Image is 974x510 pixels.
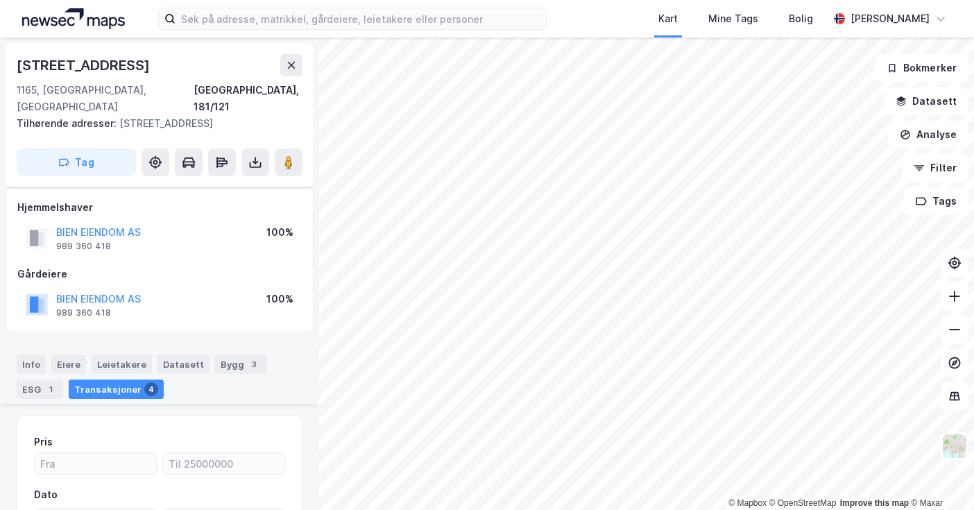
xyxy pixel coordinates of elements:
[17,82,194,115] div: 1165, [GEOGRAPHIC_DATA], [GEOGRAPHIC_DATA]
[22,8,125,29] img: logo.a4113a55bc3d86da70a041830d287a7e.svg
[708,10,758,27] div: Mine Tags
[247,357,261,371] div: 3
[840,498,909,508] a: Improve this map
[144,382,158,396] div: 4
[17,117,119,129] span: Tilhørende adresser:
[17,148,136,176] button: Tag
[56,241,111,252] div: 989 360 418
[658,10,678,27] div: Kart
[69,380,164,399] div: Transaksjoner
[92,355,152,374] div: Leietakere
[17,380,63,399] div: ESG
[35,453,156,474] input: Fra
[769,498,837,508] a: OpenStreetMap
[905,443,974,510] div: Kontrollprogram for chat
[215,355,266,374] div: Bygg
[875,54,968,82] button: Bokmerker
[56,307,111,318] div: 989 360 418
[904,187,968,215] button: Tags
[266,291,293,307] div: 100%
[17,266,302,282] div: Gårdeiere
[902,154,968,182] button: Filter
[34,486,58,503] div: Dato
[157,355,210,374] div: Datasett
[34,434,53,450] div: Pris
[17,54,153,76] div: [STREET_ADDRESS]
[888,121,968,148] button: Analyse
[266,224,293,241] div: 100%
[163,453,284,474] input: Til 25000000
[51,355,86,374] div: Eiere
[789,10,813,27] div: Bolig
[17,355,46,374] div: Info
[884,87,968,115] button: Datasett
[17,115,291,132] div: [STREET_ADDRESS]
[176,8,546,29] input: Søk på adresse, matrikkel, gårdeiere, leietakere eller personer
[905,443,974,510] iframe: Chat Widget
[728,498,767,508] a: Mapbox
[194,82,302,115] div: [GEOGRAPHIC_DATA], 181/121
[44,382,58,396] div: 1
[941,433,968,459] img: Z
[17,199,302,216] div: Hjemmelshaver
[851,10,930,27] div: [PERSON_NAME]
